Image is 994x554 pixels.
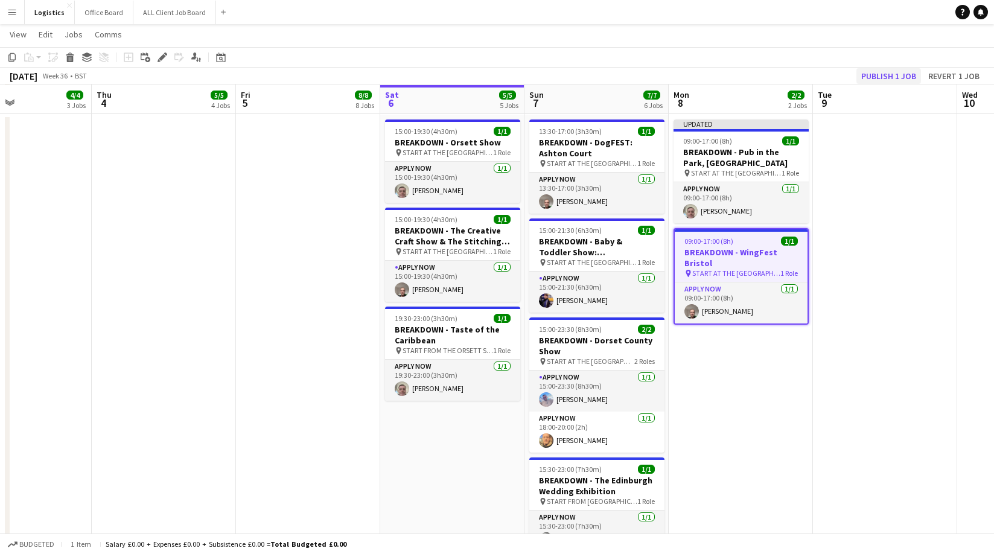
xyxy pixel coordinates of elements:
span: 7/7 [643,91,660,100]
div: 09:00-17:00 (8h)1/1BREAKDOWN - WingFest Bristol START AT THE [GEOGRAPHIC_DATA]1 RoleAPPLY NOW1/10... [674,228,809,325]
a: Comms [90,27,127,42]
span: 1 Role [782,168,799,177]
span: 19:30-23:00 (3h30m) [395,314,457,323]
span: Tue [818,89,832,100]
span: 1 Role [780,269,798,278]
app-card-role: APPLY NOW1/115:00-19:30 (4h30m)[PERSON_NAME] [385,261,520,302]
h3: BREAKDOWN - Dorset County Show [529,335,664,357]
span: 2/2 [638,325,655,334]
app-card-role: APPLY NOW1/118:00-20:00 (2h)[PERSON_NAME] [529,412,664,453]
button: Budgeted [6,538,56,551]
div: 4 Jobs [211,101,230,110]
span: 9 [816,96,832,110]
span: 1 Role [493,247,511,256]
h3: BREAKDOWN - Baby & Toddler Show: [GEOGRAPHIC_DATA] [529,236,664,258]
span: 1/1 [638,226,655,235]
span: 2/2 [788,91,804,100]
span: 5 [239,96,250,110]
span: 4 [95,96,112,110]
h3: BREAKDOWN - Pub in the Park, [GEOGRAPHIC_DATA] [674,147,809,168]
div: Updated09:00-17:00 (8h)1/1BREAKDOWN - Pub in the Park, [GEOGRAPHIC_DATA] START AT THE [GEOGRAPHIC... [674,119,809,223]
span: 5/5 [499,91,516,100]
app-card-role: APPLY NOW1/115:00-19:30 (4h30m)[PERSON_NAME] [385,162,520,203]
span: 1/1 [782,136,799,145]
span: START AT THE [GEOGRAPHIC_DATA] [547,258,637,267]
span: 8 [672,96,689,110]
h3: BREAKDOWN - DogFEST: Ashton Court [529,137,664,159]
span: 15:30-23:00 (7h30m) [539,465,602,474]
h3: BREAKDOWN - The Edinburgh Wedding Exhibition [529,475,664,497]
app-job-card: 15:00-21:30 (6h30m)1/1BREAKDOWN - Baby & Toddler Show: [GEOGRAPHIC_DATA] START AT THE [GEOGRAPHIC... [529,218,664,313]
span: Wed [962,89,978,100]
a: Jobs [60,27,88,42]
span: 15:00-19:30 (4h30m) [395,215,457,224]
app-job-card: 15:00-19:30 (4h30m)1/1BREAKDOWN - The Creative Craft Show & The Stitching Show START AT THE [GEOG... [385,208,520,302]
span: Mon [674,89,689,100]
span: 4/4 [66,91,83,100]
span: 15:00-19:30 (4h30m) [395,127,457,136]
span: 1 Role [493,346,511,355]
div: BST [75,71,87,80]
div: 15:00-19:30 (4h30m)1/1BREAKDOWN - Orsett Show START AT THE [GEOGRAPHIC_DATA]1 RoleAPPLY NOW1/115:... [385,119,520,203]
span: Comms [95,29,122,40]
span: 1/1 [638,465,655,474]
span: START AT THE [GEOGRAPHIC_DATA] [403,247,493,256]
span: START AT THE [GEOGRAPHIC_DATA] [691,168,782,177]
app-job-card: 15:00-23:30 (8h30m)2/2BREAKDOWN - Dorset County Show START AT THE [GEOGRAPHIC_DATA]2 RolesAPPLY N... [529,317,664,453]
div: Updated [674,119,809,129]
span: View [10,29,27,40]
span: Edit [39,29,53,40]
span: START AT THE [GEOGRAPHIC_DATA] [403,148,493,157]
span: START FROM THE ORSETT SHOW [403,346,493,355]
h3: BREAKDOWN - Taste of the Caribbean [385,324,520,346]
button: Logistics [25,1,75,24]
span: Sun [529,89,544,100]
span: 1/1 [781,237,798,246]
span: 1 Role [637,159,655,168]
span: 13:30-17:00 (3h30m) [539,127,602,136]
span: 09:00-17:00 (8h) [684,237,733,246]
div: 5 Jobs [500,101,518,110]
button: Revert 1 job [923,68,984,84]
app-job-card: 19:30-23:00 (3h30m)1/1BREAKDOWN - Taste of the Caribbean START FROM THE ORSETT SHOW1 RoleAPPLY NO... [385,307,520,401]
span: Total Budgeted £0.00 [270,540,346,549]
div: 2 Jobs [788,101,807,110]
span: 15:00-21:30 (6h30m) [539,226,602,235]
h3: BREAKDOWN - The Creative Craft Show & The Stitching Show [385,225,520,247]
a: Edit [34,27,57,42]
app-job-card: 15:30-23:00 (7h30m)1/1BREAKDOWN - The Edinburgh Wedding Exhibition START FROM [GEOGRAPHIC_DATA]1 ... [529,457,664,552]
div: Salary £0.00 + Expenses £0.00 + Subsistence £0.00 = [106,540,346,549]
span: Budgeted [19,540,54,549]
app-card-role: APPLY NOW1/119:30-23:00 (3h30m)[PERSON_NAME] [385,360,520,401]
app-card-role: APPLY NOW1/115:00-21:30 (6h30m)[PERSON_NAME] [529,272,664,313]
button: ALL Client Job Board [133,1,216,24]
app-card-role: APPLY NOW1/113:30-17:00 (3h30m)[PERSON_NAME] [529,173,664,214]
div: 6 Jobs [644,101,663,110]
span: Thu [97,89,112,100]
span: 1/1 [638,127,655,136]
span: START AT THE [GEOGRAPHIC_DATA] [547,357,634,366]
span: Sat [385,89,399,100]
button: Publish 1 job [856,68,921,84]
span: 6 [383,96,399,110]
div: [DATE] [10,70,37,82]
span: 1 Role [637,497,655,506]
span: 1 item [66,540,95,549]
app-job-card: 13:30-17:00 (3h30m)1/1BREAKDOWN - DogFEST: Ashton Court START AT THE [GEOGRAPHIC_DATA]1 RoleAPPLY... [529,119,664,214]
span: 1 Role [493,148,511,157]
span: START AT THE [GEOGRAPHIC_DATA] [692,269,780,278]
div: 8 Jobs [355,101,374,110]
app-card-role: APPLY NOW1/109:00-17:00 (8h)[PERSON_NAME] [674,182,809,223]
div: 3 Jobs [67,101,86,110]
span: 1/1 [494,127,511,136]
span: 09:00-17:00 (8h) [683,136,732,145]
app-card-role: APPLY NOW1/109:00-17:00 (8h)[PERSON_NAME] [675,282,808,323]
span: START AT THE [GEOGRAPHIC_DATA] [547,159,637,168]
span: 5/5 [211,91,228,100]
span: 15:00-23:30 (8h30m) [539,325,602,334]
